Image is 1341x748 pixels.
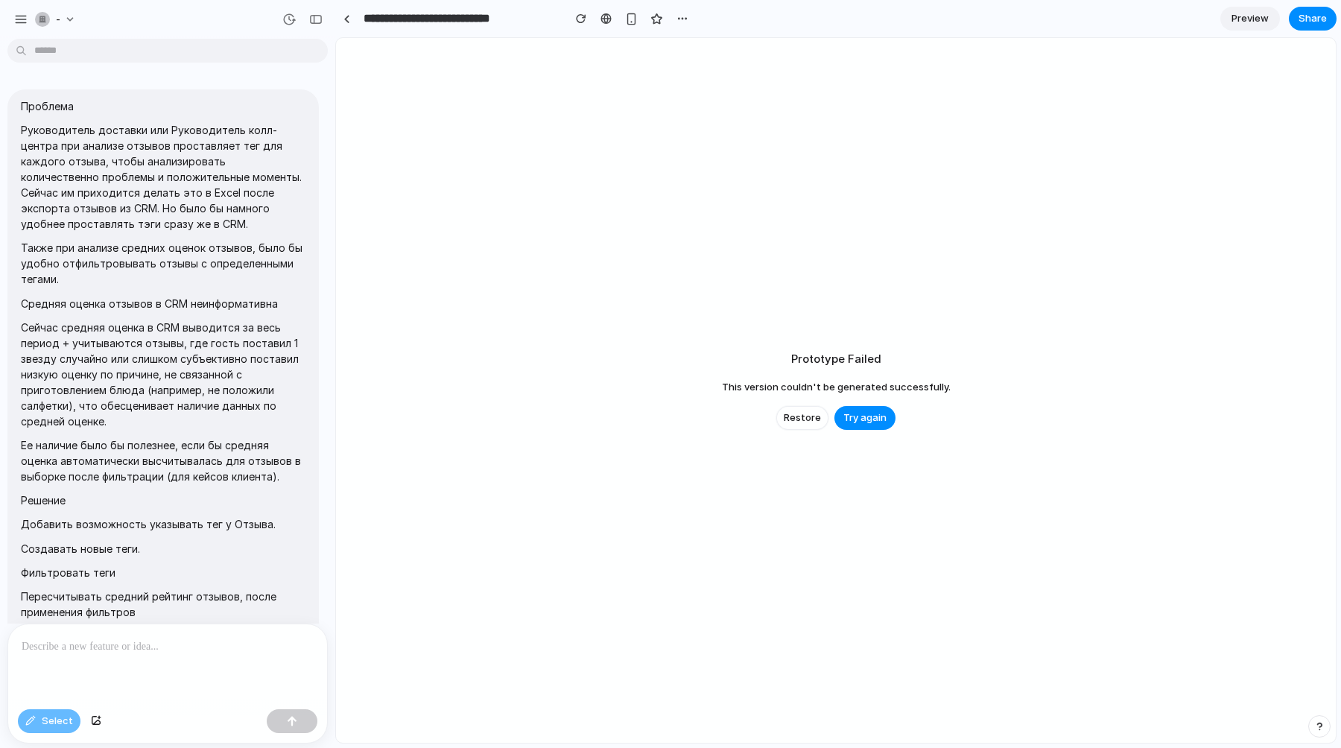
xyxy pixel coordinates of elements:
[21,437,305,484] p: Ее наличие было бы полезнее, если бы средняя оценка автоматически высчитывалась для отзывов в выб...
[834,406,895,430] button: Try again
[21,240,305,287] p: Также при анализе средних оценок отзывов, было бы удобно отфильтровывать отзывы с определенными т...
[21,296,305,311] p: Средняя оценка отзывов в CRM неинформативна
[29,7,83,31] button: -
[21,541,305,557] p: Создавать новые теги.
[56,12,60,27] span: -
[21,98,305,114] p: Проблема
[21,492,305,508] p: Решение
[791,351,881,368] h2: Prototype Failed
[722,380,951,395] span: This version couldn't be generated successfully.
[21,589,305,620] p: Пересчитывать средний рейтинг отзывов, после применения фильтров
[784,411,821,425] span: Restore
[21,565,305,580] p: Фильтровать теги
[1220,7,1280,31] a: Preview
[776,406,828,430] button: Restore
[21,516,305,532] p: Добавить возможность указывать тег у Отзыва.
[21,122,305,232] p: Руководитель доставки или Руководитель колл-центра при анализе отзывов проставляет тег для каждог...
[843,411,887,425] span: Try again
[1231,11,1269,26] span: Preview
[21,320,305,429] p: Сейчас средняя оценка в CRM выводится за весь период + учитываются отзывы, где гость поставил 1 з...
[1299,11,1327,26] span: Share
[1289,7,1337,31] button: Share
